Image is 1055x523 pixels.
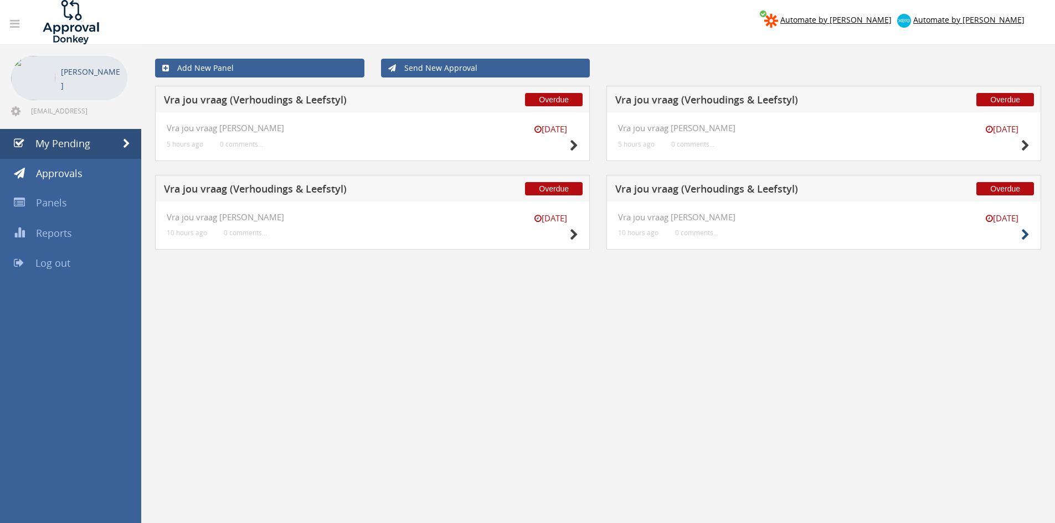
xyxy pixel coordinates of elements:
small: 0 comments... [224,229,267,237]
img: zapier-logomark.png [764,14,778,28]
a: Send New Approval [381,59,590,77]
small: 0 comments... [675,229,718,237]
span: My Pending [35,137,90,150]
span: Overdue [525,93,583,106]
small: 0 comments... [220,140,263,148]
span: Reports [36,226,72,240]
small: 5 hours ago [618,140,655,148]
small: [DATE] [974,213,1030,224]
span: Automate by [PERSON_NAME] [913,14,1025,25]
span: Automate by [PERSON_NAME] [780,14,892,25]
p: [PERSON_NAME] [61,65,122,92]
h4: Vra jou vraag [PERSON_NAME] [618,123,1030,133]
small: [DATE] [523,123,578,135]
h4: Vra jou vraag [PERSON_NAME] [167,123,578,133]
h5: Vra jou vraag (Verhoudings & Leefstyl) [164,95,456,108]
small: [DATE] [523,213,578,224]
small: 10 hours ago [618,229,658,237]
span: Approvals [36,167,83,180]
h5: Vra jou vraag (Verhoudings & Leefstyl) [615,95,907,108]
span: Overdue [976,93,1034,106]
small: 5 hours ago [167,140,203,148]
a: Add New Panel [155,59,364,77]
h5: Vra jou vraag (Verhoudings & Leefstyl) [615,184,907,198]
span: Overdue [525,182,583,195]
small: 10 hours ago [167,229,207,237]
small: [DATE] [974,123,1030,135]
small: 0 comments... [671,140,714,148]
span: Overdue [976,182,1034,195]
span: Log out [35,256,70,270]
h5: Vra jou vraag (Verhoudings & Leefstyl) [164,184,456,198]
h4: Vra jou vraag [PERSON_NAME] [618,213,1030,222]
img: xero-logo.png [897,14,911,28]
span: [EMAIL_ADDRESS][DOMAIN_NAME] [31,106,125,115]
span: Panels [36,196,67,209]
h4: Vra jou vraag [PERSON_NAME] [167,213,578,222]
